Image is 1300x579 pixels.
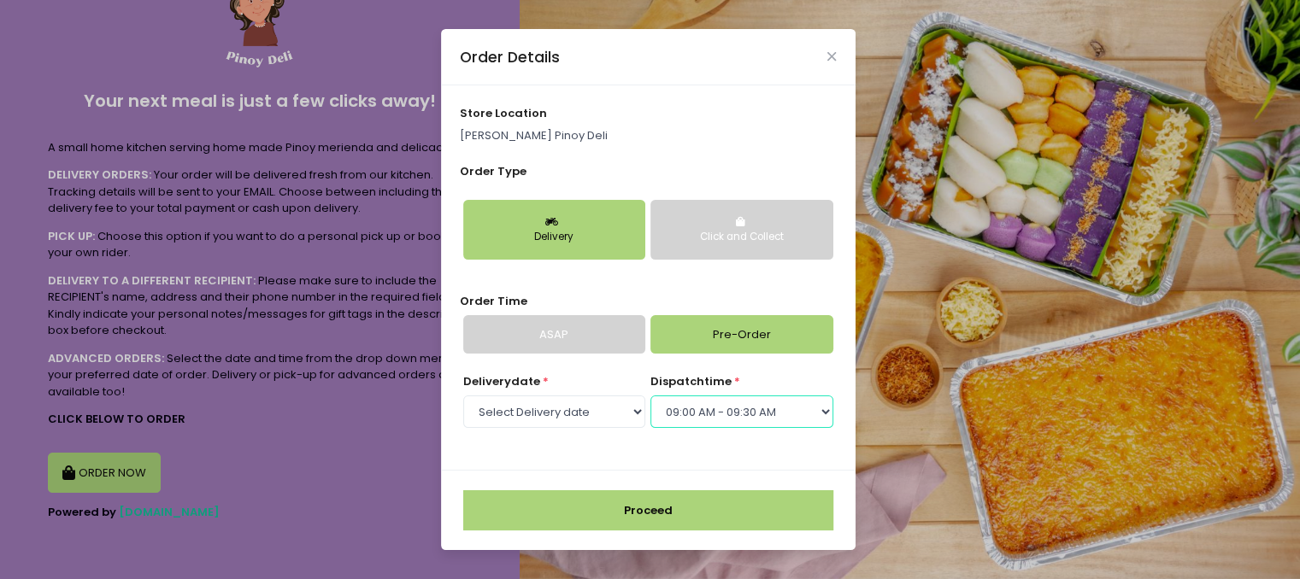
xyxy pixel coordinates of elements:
a: ASAP [463,315,645,354]
button: Proceed [463,490,833,531]
button: Delivery [463,200,645,260]
div: Order Details [460,46,560,68]
span: Order Type [460,163,526,179]
button: Click and Collect [650,200,832,260]
button: Close [827,52,836,61]
div: Click and Collect [662,230,821,245]
div: Delivery [475,230,633,245]
span: Order Time [460,293,527,309]
span: Delivery date [463,373,540,389]
span: store location [460,105,547,121]
p: [PERSON_NAME] Pinoy Deli [460,127,836,144]
span: dispatch time [650,373,732,389]
a: Pre-Order [650,315,832,354]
